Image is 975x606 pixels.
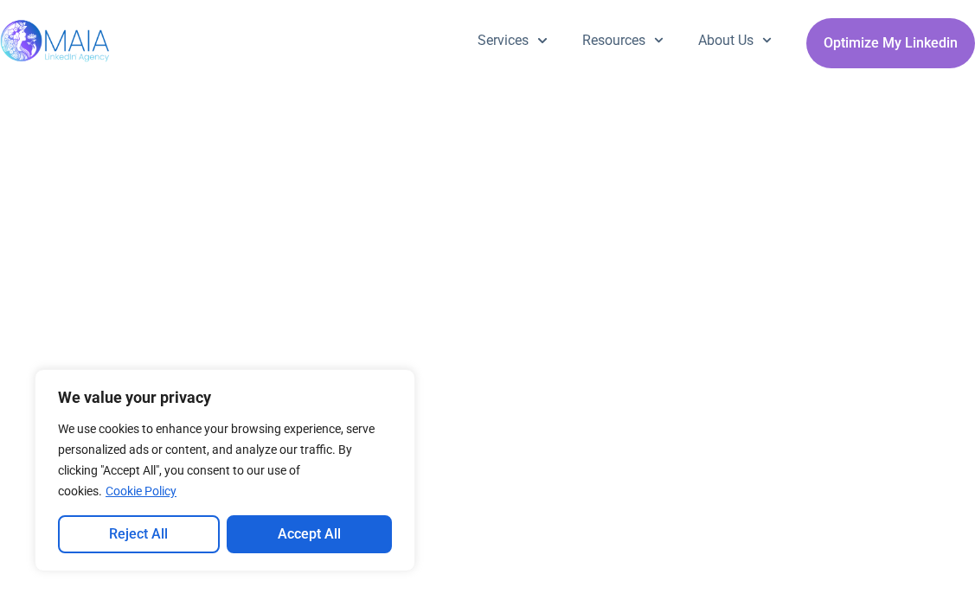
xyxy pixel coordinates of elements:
[58,515,220,553] button: Reject All
[105,483,177,499] a: Cookie Policy
[565,18,681,63] a: Resources
[227,515,393,553] button: Accept All
[58,418,392,501] p: We use cookies to enhance your browsing experience, serve personalized ads or content, and analyz...
[681,18,789,63] a: About Us
[806,18,975,68] a: Optimize My Linkedin
[35,369,415,571] div: We value your privacy
[824,27,958,60] span: Optimize My Linkedin
[460,18,564,63] a: Services
[58,387,392,408] p: We value your privacy
[460,18,789,63] nav: Menu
